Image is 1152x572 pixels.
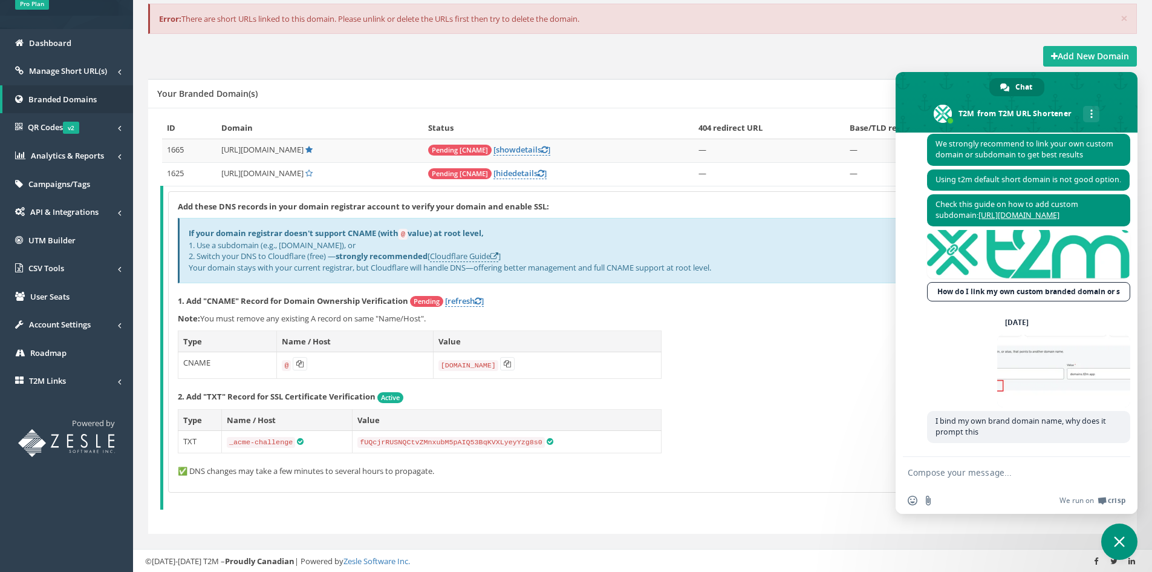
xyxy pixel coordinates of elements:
span: Dashboard [29,38,71,48]
a: Default [305,144,313,155]
th: Base/TLD redirect URL [845,117,1046,139]
img: T2M URL Shortener powered by Zesle Software Inc. [18,429,115,457]
div: [DATE] [1005,319,1029,326]
th: Domain [216,117,423,139]
span: Branded Domains [28,94,97,105]
td: — [694,162,845,186]
textarea: Compose your message... [908,467,1099,478]
span: show [496,144,516,155]
code: [DOMAIN_NAME] [438,360,498,371]
span: [URL][DOMAIN_NAME] [221,168,304,179]
span: I bind my own brand domain name, why does it prompt this [936,416,1106,437]
span: Check this guide on how to add custom subdomain: [936,199,1078,220]
span: Using t2m default short domain is not good option. [936,174,1121,185]
span: Active [377,392,403,403]
div: Chat [989,78,1044,96]
span: Pending [410,296,443,307]
th: Value [433,330,661,352]
a: How do I link my own custom branded domain or subdomain w… [927,282,1130,301]
th: 404 redirect URL [694,117,845,139]
strong: Add these DNS records in your domain registrar account to verify your domain and enable SSL: [178,201,549,212]
a: [refresh] [445,295,484,307]
p: ✅ DNS changes may take a few minutes to several hours to propagate. [178,465,1110,477]
span: We strongly recommend to link your own custom domain or subdomain to get best results [936,139,1113,160]
td: — [845,139,1046,162]
span: Manage Short URL(s) [29,65,107,76]
b: Error: [159,13,181,24]
th: Value [353,409,662,431]
th: Type [178,409,222,431]
span: Pending [CNAME] [428,145,492,156]
strong: Add New Domain [1051,50,1129,62]
code: fUQcjrRUSNQCtvZMnxubM5pAIQ53BqKVXLyeyYzg8s0 [357,437,545,448]
a: Cloudflare Guide [430,251,498,262]
td: — [694,139,845,162]
th: Status [423,117,694,139]
span: Pending [CNAME] [428,168,492,179]
div: ©[DATE]-[DATE] T2M – | Powered by [145,556,1140,567]
th: Name / Host [221,409,352,431]
th: ID [162,117,216,139]
span: API & Integrations [30,206,99,217]
b: strongly recommended [336,251,428,261]
span: Account Settings [29,319,91,330]
code: @ [282,360,291,371]
span: Roadmap [30,347,67,358]
span: Crisp [1108,496,1125,505]
span: UTM Builder [28,235,76,246]
span: [URL][DOMAIN_NAME] [221,144,304,155]
th: Type [178,330,277,352]
span: T2M Links [29,375,66,386]
a: We run onCrisp [1059,496,1125,505]
div: There are short URLs linked to this domain. Please unlink or delete the URLs first then try to de... [148,4,1137,35]
div: More channels [1083,106,1099,122]
a: [URL][DOMAIN_NAME] [978,210,1059,220]
strong: Proudly Canadian [225,556,295,567]
b: Note: [178,313,200,324]
span: Campaigns/Tags [28,179,90,189]
span: Send a file [923,496,933,505]
td: 1665 [162,139,216,162]
th: Name / Host [277,330,433,352]
a: [hidedetails] [493,168,547,179]
span: Insert an emoji [908,496,917,505]
td: CNAME [178,352,277,379]
td: TXT [178,431,222,453]
a: Zesle Software Inc. [343,556,410,567]
h5: Your Branded Domain(s) [157,89,258,98]
a: Set Default [305,168,313,179]
td: — [845,162,1046,186]
div: Close chat [1101,524,1137,560]
span: User Seats [30,291,70,302]
b: If your domain registrar doesn't support CNAME (with value) at root level, [189,228,484,238]
span: QR Codes [28,122,79,133]
span: Analytics & Reports [31,150,104,161]
span: We run on [1059,496,1094,505]
td: 1625 [162,162,216,186]
code: _acme-challenge [227,437,295,448]
span: Powered by [72,418,115,429]
div: 1. Use a subdomain (e.g., [DOMAIN_NAME]), or 2. Switch your DNS to Cloudflare (free) — [ ] Your d... [178,218,1110,283]
span: hide [496,168,512,179]
strong: 2. Add "TXT" Record for SSL Certificate Verification [178,391,376,402]
code: @ [399,229,408,240]
span: v2 [63,122,79,134]
p: You must remove any existing A record on same "Name/Host". [178,313,1110,324]
a: Add New Domain [1043,46,1137,67]
span: Chat [1015,78,1032,96]
strong: 1. Add "CNAME" Record for Domain Ownership Verification [178,295,408,306]
span: CSV Tools [28,263,64,274]
a: [showdetails] [493,144,550,156]
button: × [1121,12,1128,25]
